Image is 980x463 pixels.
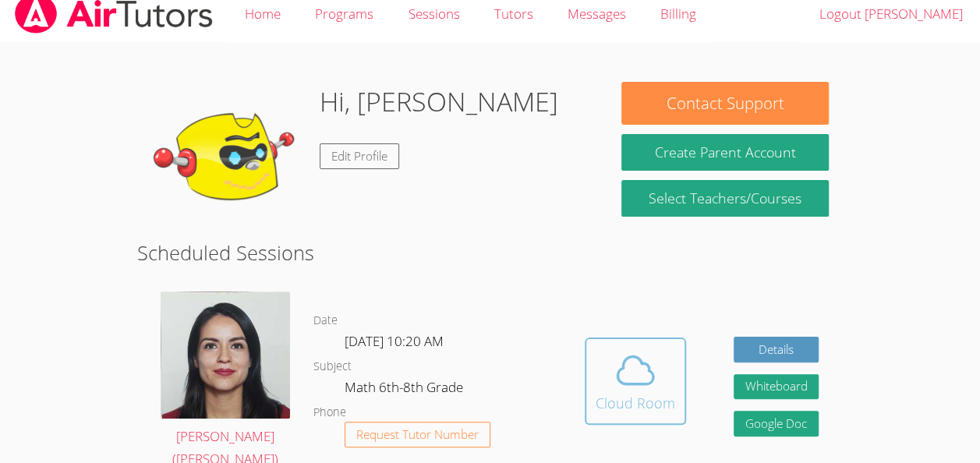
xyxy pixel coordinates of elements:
button: Cloud Room [585,338,686,425]
button: Request Tutor Number [345,422,490,447]
dt: Subject [313,357,352,376]
a: Google Doc [734,411,819,436]
img: default.png [151,82,307,238]
img: picture.jpeg [161,292,290,419]
dd: Math 6th-8th Grade [345,376,466,403]
h1: Hi, [PERSON_NAME] [320,82,558,122]
a: Edit Profile [320,143,399,169]
dt: Date [313,311,338,330]
button: Contact Support [621,82,828,125]
span: [DATE] 10:20 AM [345,332,444,350]
button: Whiteboard [734,374,819,400]
h2: Scheduled Sessions [137,238,843,267]
div: Cloud Room [596,392,675,414]
a: Select Teachers/Courses [621,180,828,217]
button: Create Parent Account [621,134,828,171]
span: Messages [568,5,626,23]
a: Details [734,337,819,362]
dt: Phone [313,403,346,422]
span: Request Tutor Number [356,429,479,440]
